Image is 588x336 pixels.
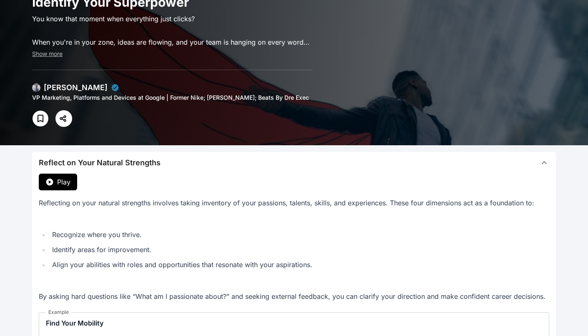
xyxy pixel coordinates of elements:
li: Recognize where you thrive. [50,229,549,240]
div: [PERSON_NAME] [44,82,108,93]
div: VP Marketing, Platforms and Devices at Google | Former Nike; [PERSON_NAME]; Beats By Dre Exec [32,93,312,102]
p: When you're in your zone, ideas are flowing, and your team is hanging on every word? That's your ... [32,36,312,48]
p: By asking hard questions like “What am I passionate about?” and seeking external feedback, you ca... [39,291,549,302]
p: You know that moment when everything just clicks? [32,13,312,25]
legend: Example [46,309,71,316]
span: Play [57,177,70,187]
div: Verified partner - Daryl Butler [111,83,119,92]
strong: Find Your Mobility [46,319,103,327]
li: Align your abilities with roles and opportunities that resonate with your aspirations. [50,259,549,270]
button: Show more [32,50,63,58]
img: avatar of Daryl Butler [32,83,40,92]
button: Play [39,174,77,190]
div: Reflect on Your Natural Strengths [39,157,161,169]
button: Reflect on Your Natural Strengths [32,152,556,174]
button: Save [32,110,49,127]
p: Reflecting on your natural strengths involves taking inventory of your passions, talents, skills,... [39,197,549,209]
li: Identify areas for improvement. [50,244,549,255]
